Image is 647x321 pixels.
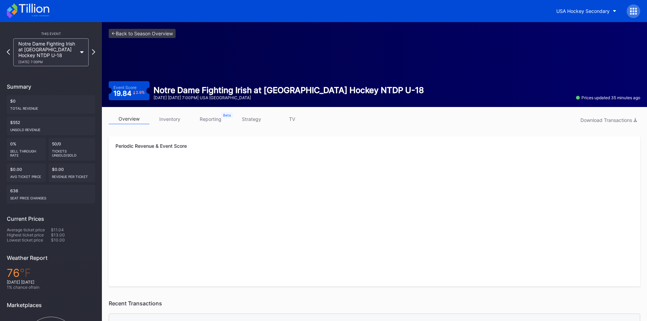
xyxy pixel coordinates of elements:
div: 2.9 % [136,91,145,94]
div: Lowest ticket price [7,237,51,243]
a: strategy [231,114,272,124]
div: [DATE] 7:00PM [18,60,77,64]
div: Average ticket price [7,227,51,232]
button: Download Transactions [577,115,640,125]
div: USA Hockey Secondary [556,8,610,14]
div: [DATE] [DATE] 7:00PM | USA [GEOGRAPHIC_DATA] [154,95,424,100]
div: Event Score [113,85,137,90]
div: Marketplaces [7,302,95,308]
div: $10.00 [51,237,95,243]
div: Recent Transactions [109,300,640,307]
div: [DATE] [DATE] [7,280,95,285]
div: 76 [7,266,95,280]
div: Notre Dame Fighting Irish at [GEOGRAPHIC_DATA] Hockey NTDP U-18 [154,85,424,95]
a: inventory [149,114,190,124]
div: Prices updated 35 minutes ago [576,95,640,100]
div: Summary [7,83,95,90]
button: USA Hockey Secondary [551,5,622,17]
div: Download Transactions [580,117,637,123]
div: Total Revenue [10,104,92,110]
div: Weather Report [7,254,95,261]
svg: Chart title [115,161,633,229]
div: $11.04 [51,227,95,232]
a: reporting [190,114,231,124]
div: 19.84 [113,90,145,97]
div: $552 [7,117,95,135]
div: Unsold Revenue [10,125,92,132]
div: $0.00 [7,163,46,182]
div: Periodic Revenue & Event Score [115,143,633,149]
div: Notre Dame Fighting Irish at [GEOGRAPHIC_DATA] Hockey NTDP U-18 [18,41,77,64]
div: 50/0 [49,138,95,161]
div: Highest ticket price [7,232,51,237]
span: ℉ [20,266,31,280]
a: TV [272,114,312,124]
div: $13.00 [51,232,95,237]
div: Current Prices [7,215,95,222]
div: Tickets Unsold/Sold [52,146,92,157]
svg: Chart title [115,229,633,280]
div: This Event [7,32,95,36]
div: Avg ticket price [10,172,42,179]
div: 636 [7,185,95,203]
div: Revenue per ticket [52,172,92,179]
div: 0% [7,138,46,161]
div: Sell Through Rate [10,146,42,157]
div: 1 % chance of rain [7,285,95,290]
div: seat price changes [10,193,92,200]
div: $0.00 [49,163,95,182]
a: overview [109,114,149,124]
div: $0 [7,95,95,114]
a: <-Back to Season Overview [109,29,176,38]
